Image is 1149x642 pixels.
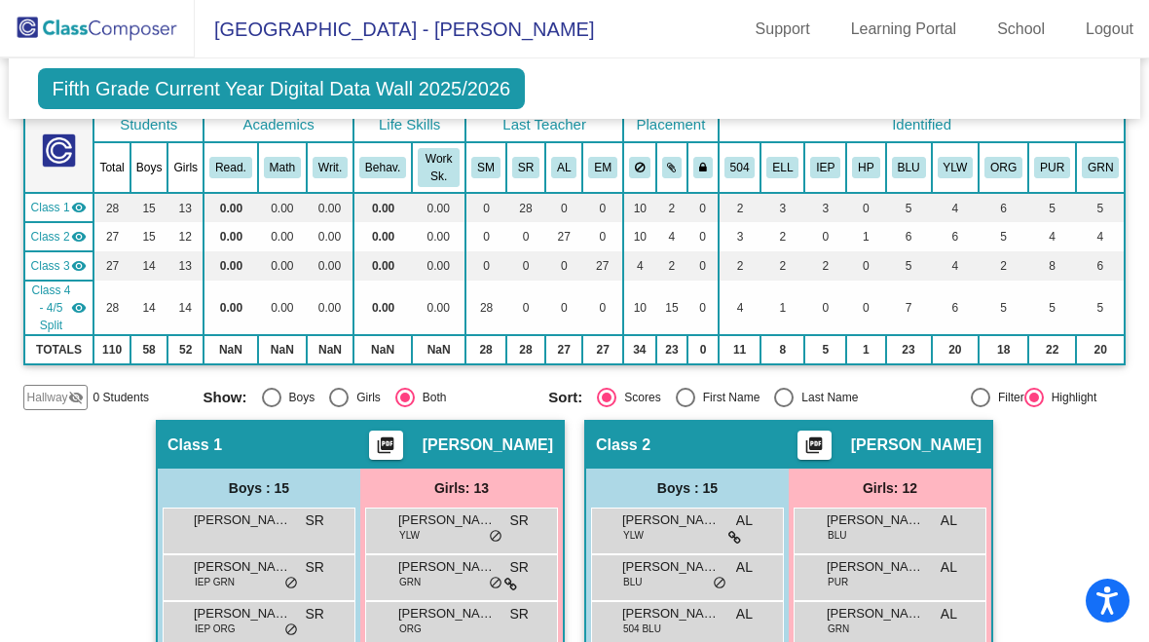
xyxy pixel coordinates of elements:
mat-icon: visibility [71,200,87,215]
th: Keep with teacher [687,142,719,193]
span: Class 2 [596,435,650,455]
span: AL [941,510,957,531]
td: 0 [582,222,623,251]
mat-icon: visibility_off [68,390,84,405]
td: 0 [804,222,846,251]
mat-icon: picture_as_pdf [802,435,826,463]
td: 2 [760,251,804,281]
td: 0 [545,193,582,222]
td: 3 [719,222,761,251]
td: 3 [804,193,846,222]
span: AL [941,557,957,578]
span: [PERSON_NAME] [827,604,924,623]
td: 13 [167,193,204,222]
button: EM [588,157,617,178]
span: Class 2 [31,228,70,245]
span: do_not_disturb_alt [489,576,502,591]
td: 0.00 [307,251,353,281]
td: 2 [656,251,688,281]
td: 28 [506,335,545,364]
td: 0 [846,193,885,222]
td: 5 [1028,281,1076,335]
td: 13 [167,251,204,281]
span: BLU [623,575,642,589]
td: 2 [719,251,761,281]
td: 18 [979,335,1028,364]
td: 10 [623,281,656,335]
td: 28 [93,193,130,222]
button: Read. [209,157,252,178]
button: Print Students Details [369,431,403,460]
span: [PERSON_NAME] [827,557,924,577]
span: PUR [828,575,848,589]
td: 0.00 [412,281,465,335]
td: NaN [412,335,465,364]
button: Print Students Details [797,431,832,460]
span: SR [306,557,324,578]
td: 2 [656,193,688,222]
span: 504 BLU [623,622,661,636]
td: 27 [545,222,582,251]
span: GRN [399,575,421,589]
td: 0 [506,251,545,281]
td: 14 [167,281,204,335]
td: 0 [545,281,582,335]
span: [PERSON_NAME] [851,435,982,455]
td: 23 [886,335,932,364]
td: 58 [130,335,168,364]
span: [PERSON_NAME] [398,557,496,577]
button: ELL [766,157,798,178]
td: 0.00 [204,251,258,281]
td: NaN [307,335,353,364]
a: Learning Portal [835,14,973,45]
td: 0.00 [353,193,412,222]
span: Class 3 [31,257,70,275]
div: Boys : 15 [158,469,360,508]
span: ORG [399,622,422,636]
td: 0.00 [258,193,307,222]
mat-radio-group: Select an option [548,388,879,407]
td: 5 [886,193,932,222]
th: Girls [167,142,204,193]
td: 0 [506,222,545,251]
th: Orange Team [979,142,1028,193]
button: 504 [724,157,756,178]
td: 2 [979,251,1028,281]
td: 4 [932,251,980,281]
td: 2 [760,222,804,251]
td: 8 [1028,251,1076,281]
div: Boys : 15 [586,469,789,508]
td: 5 [979,281,1028,335]
td: 0.00 [353,251,412,281]
td: 20 [1076,335,1125,364]
td: 4 [623,251,656,281]
button: Behav. [359,157,406,178]
td: 110 [93,335,130,364]
th: Eric McGee [582,142,623,193]
td: 14 [130,251,168,281]
div: Scores [616,389,660,406]
td: 27 [93,251,130,281]
span: IEP ORG [195,622,236,636]
td: 1 [760,281,804,335]
td: 6 [979,193,1028,222]
div: Girls: 13 [360,469,563,508]
td: 5 [979,222,1028,251]
td: 5 [1028,193,1076,222]
td: TOTALS [24,335,94,364]
span: [PERSON_NAME] [622,510,720,530]
span: GRN [828,622,849,636]
td: 4 [932,193,980,222]
th: English Language Learner [760,142,804,193]
span: YLW [623,528,644,543]
td: 2 [719,193,761,222]
th: Blue Team [886,142,932,193]
div: Both [415,389,447,406]
td: 0.00 [412,222,465,251]
button: PUR [1034,157,1070,178]
span: SR [510,557,529,578]
td: 0.00 [204,281,258,335]
td: 0 [804,281,846,335]
mat-icon: visibility [71,258,87,274]
td: NaN [353,335,412,364]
